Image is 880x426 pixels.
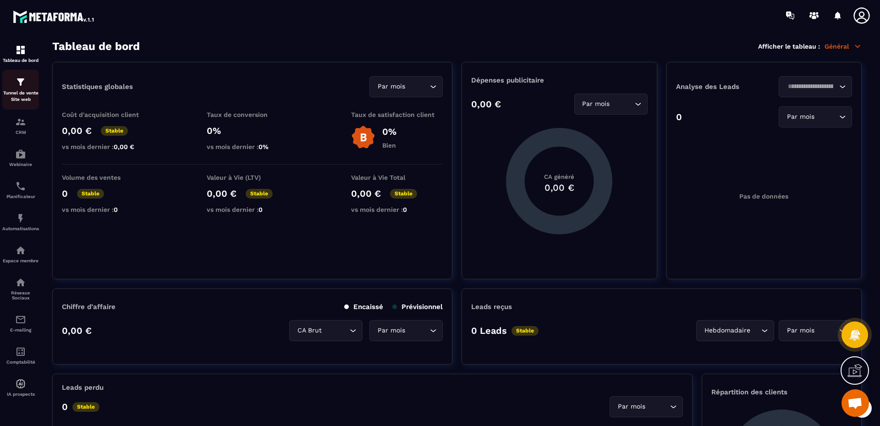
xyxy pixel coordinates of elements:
h3: Tableau de bord [52,40,140,53]
p: Bien [382,142,396,149]
span: Par mois [785,112,816,122]
p: 0,00 € [207,188,236,199]
p: 0,00 € [62,125,92,136]
p: 0 [62,188,68,199]
a: formationformationTableau de bord [2,38,39,70]
p: Stable [390,189,417,199]
p: vs mois dernier : [207,206,298,213]
a: schedulerschedulerPlanificateur [2,174,39,206]
img: formation [15,116,26,127]
div: Search for option [696,320,774,341]
p: Stable [72,402,99,412]
p: CRM [2,130,39,135]
span: 0 [114,206,118,213]
p: Analyse des Leads [676,83,764,91]
p: Automatisations [2,226,39,231]
img: formation [15,44,26,55]
p: 0,00 € [351,188,381,199]
img: email [15,314,26,325]
p: Webinaire [2,162,39,167]
p: Chiffre d’affaire [62,303,115,311]
p: vs mois dernier : [351,206,443,213]
p: Taux de satisfaction client [351,111,443,118]
p: vs mois dernier : [62,143,154,150]
input: Search for option [816,112,837,122]
p: 0 Leads [471,325,507,336]
span: Par mois [785,326,816,336]
p: Général [825,42,862,50]
p: Coût d'acquisition client [62,111,154,118]
p: Dépenses publicitaire [471,76,647,84]
div: Search for option [779,76,852,97]
img: logo [13,8,95,25]
p: Leads perdu [62,383,104,392]
a: automationsautomationsEspace membre [2,238,39,270]
div: Ouvrir le chat [841,389,869,417]
img: automations [15,378,26,389]
input: Search for option [324,326,347,336]
p: IA prospects [2,392,39,397]
img: social-network [15,277,26,288]
span: 0% [258,143,269,150]
span: Par mois [616,402,647,412]
a: accountantaccountantComptabilité [2,339,39,371]
p: Répartition des clients [711,388,852,396]
a: emailemailE-mailing [2,307,39,339]
p: Comptabilité [2,360,39,365]
p: Valeur à Vie (LTV) [207,174,298,181]
p: Afficher le tableau : [758,43,820,50]
img: automations [15,213,26,224]
div: Search for option [289,320,363,341]
img: formation [15,77,26,88]
p: Espace membre [2,258,39,263]
p: 0 [676,111,682,122]
input: Search for option [407,326,428,336]
p: 0,00 € [62,325,92,336]
span: Par mois [580,99,612,109]
a: automationsautomationsAutomatisations [2,206,39,238]
p: vs mois dernier : [207,143,298,150]
input: Search for option [752,326,759,336]
span: 0 [258,206,263,213]
div: Search for option [779,106,852,127]
p: Leads reçus [471,303,512,311]
img: accountant [15,346,26,357]
p: vs mois dernier : [62,206,154,213]
div: Search for option [369,76,443,97]
img: automations [15,245,26,256]
div: Search for option [574,94,648,115]
input: Search for option [407,82,428,92]
p: Stable [101,126,128,136]
div: Search for option [610,396,683,417]
p: 0,00 € [471,99,501,110]
p: Stable [77,189,104,199]
img: scheduler [15,181,26,192]
img: automations [15,149,26,160]
p: Statistiques globales [62,83,133,91]
p: Taux de conversion [207,111,298,118]
p: 0 [62,401,68,412]
input: Search for option [612,99,632,109]
p: 0% [382,126,396,137]
p: Prévisionnel [392,303,443,311]
input: Search for option [647,402,668,412]
span: Par mois [375,82,407,92]
p: Volume des ventes [62,174,154,181]
img: b-badge-o.b3b20ee6.svg [351,125,375,149]
span: Hebdomadaire [702,326,752,336]
div: Search for option [369,320,443,341]
a: automationsautomationsWebinaire [2,142,39,174]
input: Search for option [816,326,837,336]
p: Tunnel de vente Site web [2,90,39,103]
p: Encaissé [344,303,383,311]
a: formationformationCRM [2,110,39,142]
div: Search for option [779,320,852,341]
p: E-mailing [2,327,39,332]
p: Pas de données [739,193,788,200]
p: Réseaux Sociaux [2,290,39,300]
p: 0% [207,125,298,136]
p: Stable [511,326,539,336]
p: Valeur à Vie Total [351,174,443,181]
span: 0,00 € [114,143,134,150]
a: formationformationTunnel de vente Site web [2,70,39,110]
